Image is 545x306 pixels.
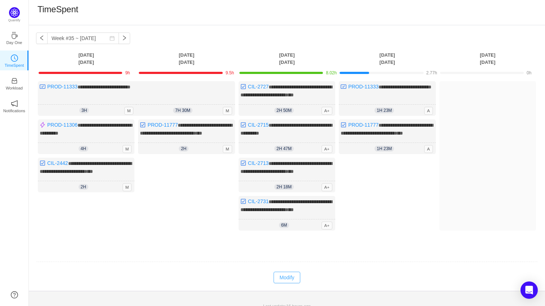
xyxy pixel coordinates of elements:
[79,108,89,113] span: 3h
[5,62,24,69] p: TimeSpent
[223,145,232,153] span: M
[223,107,232,115] span: M
[424,145,433,153] span: A
[3,108,25,114] p: Notifications
[6,39,22,46] p: Day One
[438,51,538,66] th: [DATE] [DATE]
[274,184,294,190] span: 2h 18m
[274,272,300,283] button: Modify
[348,84,378,89] a: PROD-11333
[110,36,115,41] i: icon: calendar
[11,100,18,107] i: icon: notification
[40,122,45,128] img: 10307
[40,84,45,89] img: 10300
[47,84,77,89] a: PROD-11333
[11,102,18,109] a: icon: notificationNotifications
[79,146,88,152] span: 4h
[40,160,45,166] img: 10318
[179,146,189,152] span: 2h
[9,7,20,18] img: Quantify
[136,51,236,66] th: [DATE] [DATE]
[274,108,294,113] span: 2h 50m
[11,77,18,84] i: icon: inbox
[125,70,130,75] span: 9h
[123,145,132,153] span: M
[11,79,18,87] a: icon: inboxWorkload
[248,160,269,166] a: CIL-2713
[226,70,234,75] span: 9.5h
[11,54,18,62] i: icon: clock-circle
[322,107,333,115] span: A+
[326,70,337,75] span: 8.02h
[119,32,130,44] button: icon: right
[337,51,437,66] th: [DATE] [DATE]
[36,32,48,44] button: icon: left
[123,183,132,191] span: M
[237,51,337,66] th: [DATE] [DATE]
[47,160,68,166] a: CIL-2442
[341,122,346,128] img: 10318
[527,70,531,75] span: 0h
[124,107,134,115] span: M
[6,85,23,91] p: Workload
[11,57,18,64] a: icon: clock-circleTimeSpent
[240,160,246,166] img: 10318
[424,107,433,115] span: A
[240,84,246,89] img: 10318
[322,183,333,191] span: A+
[279,222,289,228] span: 6m
[248,198,269,204] a: CIL-2731
[248,122,269,128] a: CIL-2715
[375,146,394,152] span: 1h 23m
[37,4,78,15] h1: TimeSpent
[248,84,269,89] a: CIL-2727
[240,198,246,204] img: 10318
[47,122,77,128] a: PROD-11306
[8,18,21,23] p: Quantify
[341,84,346,89] img: 10300
[11,32,18,39] i: icon: coffee
[274,146,294,152] span: 2h 47m
[140,122,146,128] img: 10318
[520,281,538,299] div: Open Intercom Messenger
[47,32,119,44] input: Select a week
[79,184,88,190] span: 2h
[11,291,18,298] a: icon: question-circle
[375,108,394,113] span: 1h 23m
[147,122,178,128] a: PROD-11777
[11,34,18,41] a: icon: coffeeDay One
[322,145,333,153] span: A+
[240,122,246,128] img: 10318
[322,222,333,229] span: A+
[36,51,136,66] th: [DATE] [DATE]
[426,70,437,75] span: 2.77h
[173,108,192,113] span: 7h 30m
[348,122,378,128] a: PROD-11777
